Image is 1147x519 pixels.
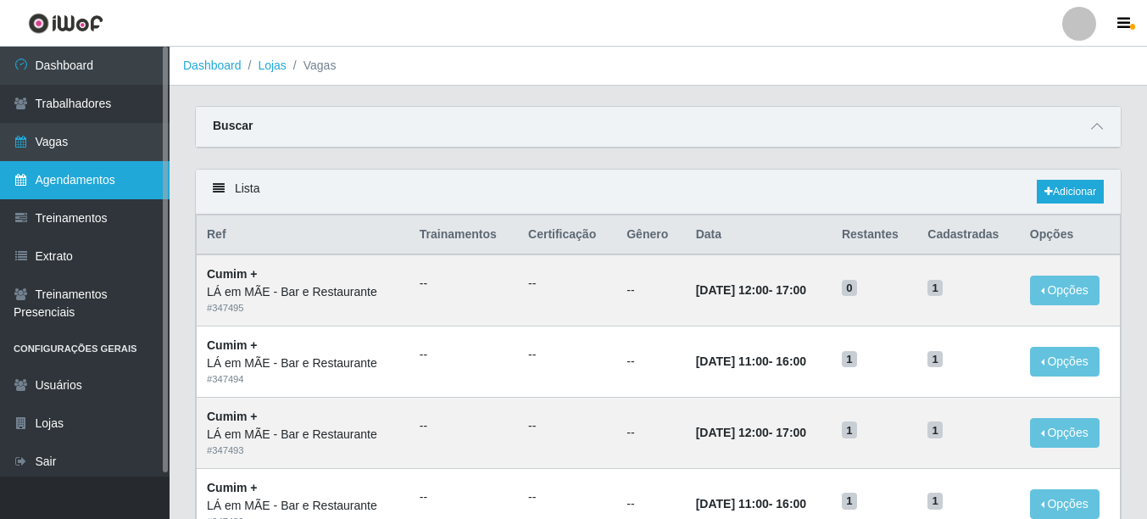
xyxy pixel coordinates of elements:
li: Vagas [287,57,337,75]
ul: -- [528,488,606,506]
th: Data [686,215,832,255]
strong: - [696,283,806,297]
time: [DATE] 11:00 [696,497,769,511]
th: Ref [197,215,409,255]
a: Lojas [258,59,286,72]
span: 0 [842,280,857,297]
a: Adicionar [1037,180,1104,204]
time: [DATE] 12:00 [696,426,769,439]
th: Certificação [518,215,616,255]
time: 16:00 [776,497,806,511]
span: 1 [842,351,857,368]
strong: - [696,497,806,511]
strong: - [696,354,806,368]
img: CoreUI Logo [28,13,103,34]
div: LÁ em MÃE - Bar e Restaurante [207,354,399,372]
div: LÁ em MÃE - Bar e Restaurante [207,426,399,444]
ul: -- [420,275,508,293]
nav: breadcrumb [170,47,1147,86]
span: 1 [927,280,943,297]
time: [DATE] 12:00 [696,283,769,297]
ul: -- [528,275,606,293]
td: -- [616,397,685,468]
strong: Buscar [213,119,253,132]
div: Lista [196,170,1121,215]
span: 1 [842,421,857,438]
th: Cadastradas [917,215,1020,255]
time: 17:00 [776,426,806,439]
button: Opções [1030,347,1100,377]
ul: -- [528,346,606,364]
button: Opções [1030,276,1100,305]
strong: Cumim + [207,338,258,352]
span: 1 [842,493,857,510]
span: 1 [927,493,943,510]
div: # 347494 [207,372,399,387]
div: LÁ em MÃE - Bar e Restaurante [207,497,399,515]
th: Restantes [832,215,917,255]
button: Opções [1030,418,1100,448]
a: Dashboard [183,59,242,72]
button: Opções [1030,489,1100,519]
th: Opções [1020,215,1121,255]
time: 17:00 [776,283,806,297]
strong: Cumim + [207,267,258,281]
div: # 347493 [207,444,399,458]
span: 1 [927,351,943,368]
th: Gênero [616,215,685,255]
time: [DATE] 11:00 [696,354,769,368]
strong: - [696,426,806,439]
th: Trainamentos [409,215,518,255]
time: 16:00 [776,354,806,368]
strong: Cumim + [207,410,258,423]
td: -- [616,326,685,398]
ul: -- [420,488,508,506]
strong: Cumim + [207,481,258,494]
div: LÁ em MÃE - Bar e Restaurante [207,283,399,301]
span: 1 [927,421,943,438]
td: -- [616,254,685,326]
ul: -- [420,346,508,364]
ul: -- [420,417,508,435]
div: # 347495 [207,301,399,315]
ul: -- [528,417,606,435]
